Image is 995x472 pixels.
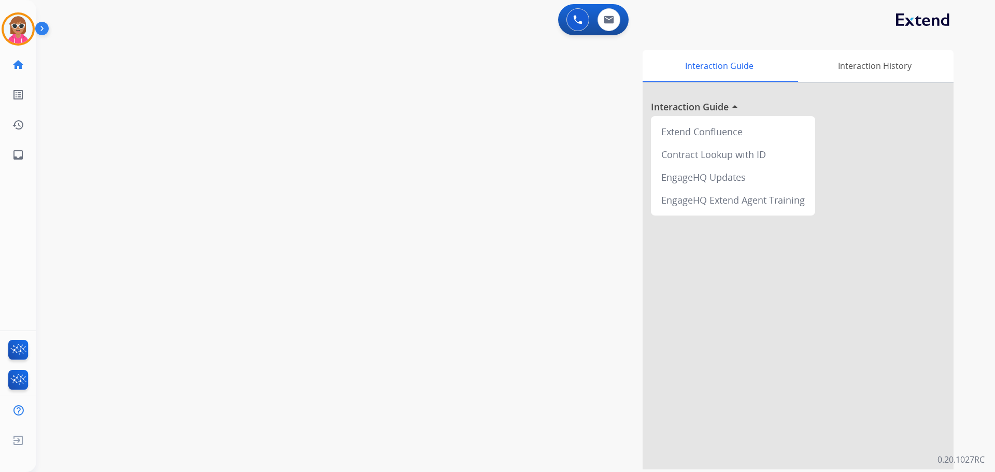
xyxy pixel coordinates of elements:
div: Interaction Guide [643,50,795,82]
mat-icon: inbox [12,149,24,161]
div: Interaction History [795,50,954,82]
mat-icon: list_alt [12,89,24,101]
img: avatar [4,15,33,44]
div: Extend Confluence [655,120,811,143]
div: Contract Lookup with ID [655,143,811,166]
div: EngageHQ Extend Agent Training [655,189,811,211]
mat-icon: history [12,119,24,131]
p: 0.20.1027RC [937,453,985,466]
div: EngageHQ Updates [655,166,811,189]
mat-icon: home [12,59,24,71]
